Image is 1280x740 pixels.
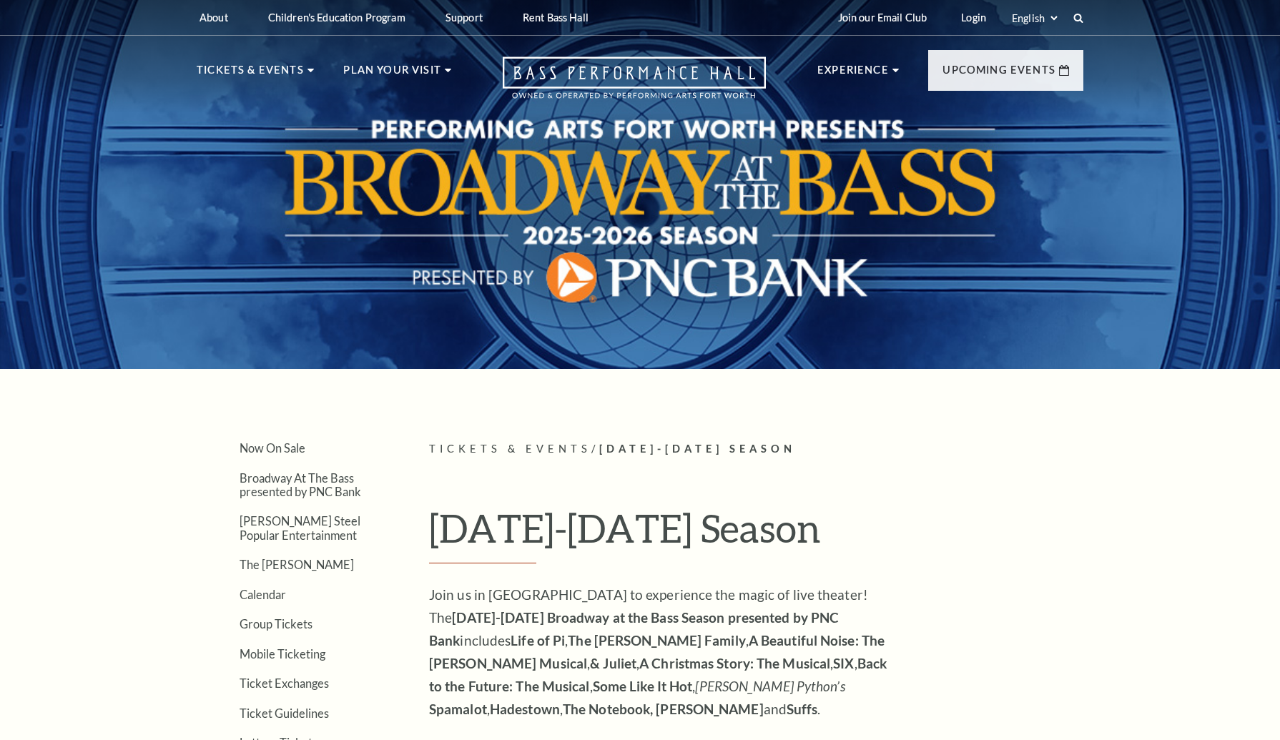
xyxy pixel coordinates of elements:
[240,706,329,720] a: Ticket Guidelines
[240,647,325,661] a: Mobile Ticketing
[833,655,854,671] strong: SIX
[240,441,305,455] a: Now On Sale
[429,701,487,717] strong: Spamalot
[197,61,304,87] p: Tickets & Events
[240,588,286,601] a: Calendar
[599,443,796,455] span: [DATE]-[DATE] Season
[942,61,1055,87] p: Upcoming Events
[695,678,845,694] em: [PERSON_NAME] Python’s
[240,514,360,541] a: [PERSON_NAME] Steel Popular Entertainment
[523,11,589,24] p: Rent Bass Hall
[240,471,361,498] a: Broadway At The Bass presented by PNC Bank
[343,61,441,87] p: Plan Your Visit
[268,11,405,24] p: Children's Education Program
[240,558,354,571] a: The [PERSON_NAME]
[817,61,889,87] p: Experience
[429,443,591,455] span: Tickets & Events
[568,632,745,648] strong: The [PERSON_NAME] Family
[590,655,636,671] strong: & Juliet
[511,632,565,648] strong: Life of Pi
[200,11,228,24] p: About
[429,505,1083,563] h1: [DATE]-[DATE] Season
[240,617,312,631] a: Group Tickets
[240,676,329,690] a: Ticket Exchanges
[429,609,839,648] strong: [DATE]-[DATE] Broadway at the Bass Season presented by PNC Bank
[563,701,764,717] strong: The Notebook, [PERSON_NAME]
[1009,11,1060,25] select: Select:
[445,11,483,24] p: Support
[429,440,1083,458] p: /
[490,701,560,717] strong: Hadestown
[787,701,818,717] strong: Suffs
[593,678,693,694] strong: Some Like It Hot
[429,632,885,671] strong: A Beautiful Noise: The [PERSON_NAME] Musical
[429,583,894,721] p: Join us in [GEOGRAPHIC_DATA] to experience the magic of live theater! The includes , , , , , , , ...
[639,655,830,671] strong: A Christmas Story: The Musical
[429,655,887,694] strong: Back to the Future: The Musical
